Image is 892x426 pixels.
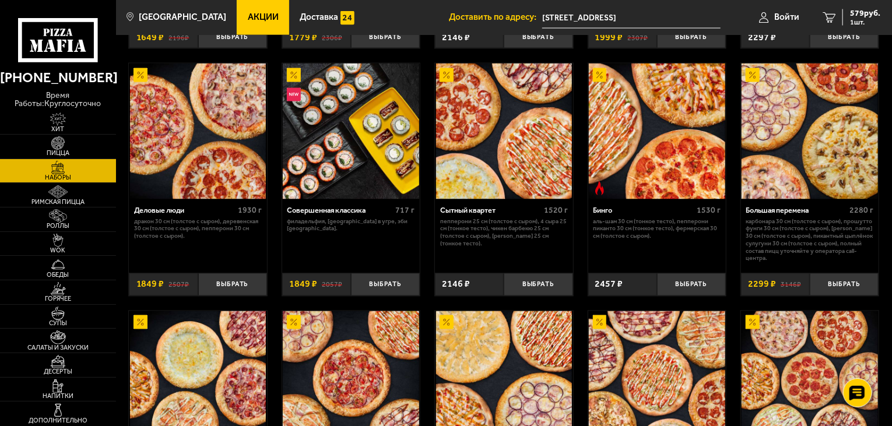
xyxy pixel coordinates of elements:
img: Акционный [593,315,607,329]
span: 1530 г [697,206,721,216]
span: 2280 г [850,206,874,216]
p: Дракон 30 см (толстое с сыром), Деревенская 30 см (толстое с сыром), Пепперони 30 см (толстое с с... [134,219,262,241]
img: Совершенная классика [283,64,419,199]
img: Акционный [134,68,148,82]
img: Бинго [589,64,725,199]
button: Выбрать [504,26,573,48]
s: 2057 ₽ [322,280,342,289]
span: 1649 ₽ [136,33,164,42]
input: Ваш адрес доставки [542,7,721,29]
span: 2457 ₽ [595,280,623,289]
img: Новинка [287,88,301,102]
span: 1849 ₽ [136,280,164,289]
img: Большая перемена [742,64,877,199]
a: АкционныйНовинкаСовершенная классика [282,64,420,199]
a: АкционныйОстрое блюдоБинго [588,64,726,199]
img: Акционный [593,68,607,82]
a: АкционныйБольшая перемена [741,64,879,199]
span: 1999 ₽ [595,33,623,42]
p: Аль-Шам 30 см (тонкое тесто), Пепперони Пиканто 30 см (тонкое тесто), Фермерская 30 см (толстое с... [593,219,721,241]
span: Акции [248,13,279,22]
button: Выбрать [198,273,267,296]
div: Деловые люди [134,206,235,215]
p: Пепперони 25 см (толстое с сыром), 4 сыра 25 см (тонкое тесто), Чикен Барбекю 25 см (толстое с сы... [440,219,568,248]
span: 2146 ₽ [442,280,470,289]
a: АкционныйСытный квартет [435,64,573,199]
button: Выбрать [657,26,726,48]
span: 1849 ₽ [289,280,317,289]
div: Совершенная классика [287,206,393,215]
span: Войти [774,13,799,22]
a: АкционныйДеловые люди [129,64,266,199]
button: Выбрать [351,26,420,48]
img: Острое блюдо [593,181,607,195]
img: Акционный [440,68,454,82]
button: Выбрать [657,273,726,296]
span: 2146 ₽ [442,33,470,42]
img: Акционный [440,315,454,329]
span: Доставить по адресу: [449,13,542,22]
span: Доставка [300,13,338,22]
img: Деловые люди [130,64,266,199]
div: Сытный квартет [440,206,541,215]
span: 717 г [396,206,415,216]
img: Акционный [287,68,301,82]
img: Акционный [134,315,148,329]
span: 1 шт. [850,19,880,26]
s: 2196 ₽ [169,33,189,42]
img: Сытный квартет [436,64,572,199]
img: Акционный [746,68,760,82]
span: 579 руб. [850,9,880,17]
button: Выбрать [198,26,267,48]
span: [GEOGRAPHIC_DATA] [139,13,226,22]
img: Акционный [746,315,760,329]
button: Выбрать [810,273,879,296]
button: Выбрать [351,273,420,296]
img: 15daf4d41897b9f0e9f617042186c801.svg [340,11,354,25]
s: 3146 ₽ [781,280,801,289]
s: 2507 ₽ [169,280,189,289]
span: 2299 ₽ [748,280,776,289]
p: Филадельфия, [GEOGRAPHIC_DATA] в угре, Эби [GEOGRAPHIC_DATA]. [287,219,415,234]
span: 2297 ₽ [748,33,776,42]
div: Большая перемена [746,206,847,215]
p: Карбонара 30 см (толстое с сыром), Прошутто Фунги 30 см (толстое с сыром), [PERSON_NAME] 30 см (т... [746,219,874,263]
div: Бинго [593,206,694,215]
s: 2306 ₽ [322,33,342,42]
span: 1930 г [238,206,262,216]
span: 1779 ₽ [289,33,317,42]
s: 2307 ₽ [628,33,648,42]
span: 1520 г [544,206,568,216]
button: Выбрать [810,26,879,48]
button: Выбрать [504,273,573,296]
img: Акционный [287,315,301,329]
